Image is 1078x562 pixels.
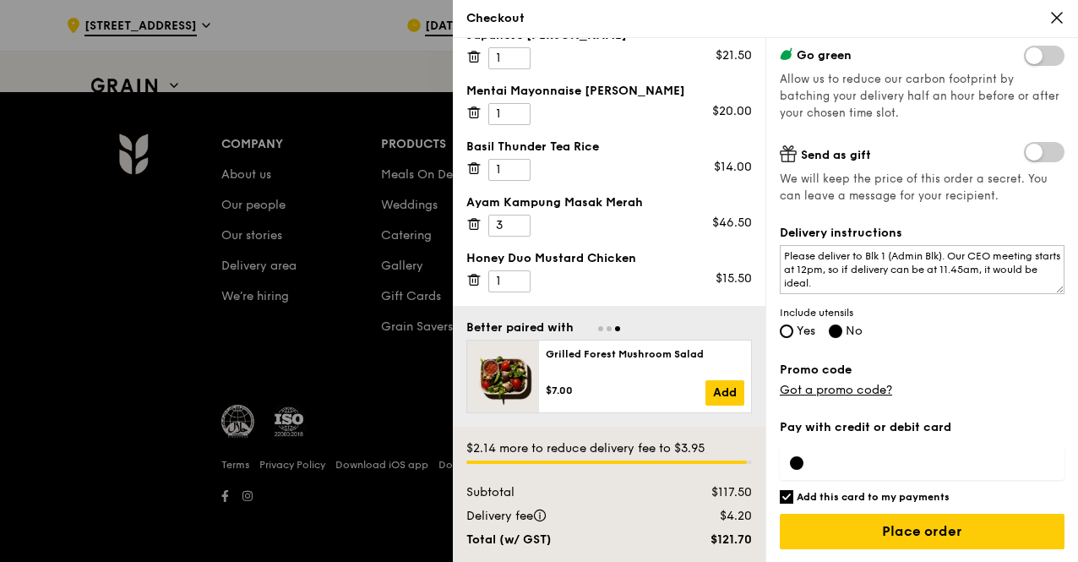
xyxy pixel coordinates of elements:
label: Promo code [780,362,1064,379]
div: Basil Thunder Tea Rice [466,139,752,156]
span: Go to slide 2 [607,326,612,331]
div: $7.00 [546,384,705,397]
span: Go green [797,48,852,63]
div: Subtotal [456,484,660,501]
input: No [829,325,842,338]
a: Got a promo code? [780,383,892,397]
div: $117.50 [660,484,762,501]
div: Better paired with [466,319,574,336]
h6: Add this card to my payments [797,490,950,504]
span: Send as gift [801,148,871,162]
input: Add this card to my payments [780,490,793,504]
div: $121.70 [660,532,762,548]
label: Pay with credit or debit card [780,419,1064,436]
div: Ayam Kampung Masak Merah [466,194,752,211]
div: Checkout [466,10,1064,27]
span: Go to slide 1 [598,326,603,331]
span: Include utensils [780,306,1064,319]
div: Mentai Mayonnaise [PERSON_NAME] [466,83,752,100]
div: Honey Duo Mustard Chicken [466,250,752,267]
div: $46.50 [712,215,752,232]
iframe: Secure card payment input frame [817,456,1054,470]
input: Place order [780,514,1064,549]
div: $20.00 [712,103,752,120]
div: $15.50 [716,270,752,287]
span: Allow us to reduce our carbon footprint by batching your delivery half an hour before or after yo... [780,73,1059,120]
span: No [846,324,863,338]
div: $4.20 [660,508,762,525]
div: Total (w/ GST) [456,532,660,548]
div: Grilled Forest Mushroom Salad [546,347,744,361]
div: $21.50 [716,47,752,64]
div: $2.14 more to reduce delivery fee to $3.95 [466,440,752,457]
span: We will keep the price of this order a secret. You can leave a message for your recipient. [780,171,1064,205]
a: Add [705,380,744,406]
input: Yes [780,325,793,338]
div: $14.00 [714,159,752,176]
span: Go to slide 3 [615,326,620,331]
span: Yes [797,324,815,338]
div: Delivery fee [456,508,660,525]
label: Delivery instructions [780,225,1064,242]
